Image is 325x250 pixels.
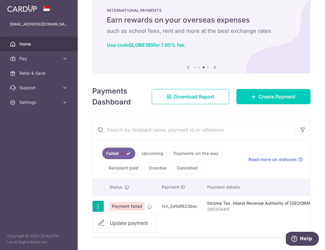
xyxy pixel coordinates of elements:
a: Failed [102,148,135,159]
p: [EMAIL_ADDRESS][DOMAIN_NAME] [10,21,68,27]
span: Read more on statuses [249,156,297,163]
span: Settings [19,99,59,105]
span: Create Payment [259,93,296,100]
iframe: Opens a widget where you can find more information [286,232,319,247]
a: Upcoming [138,148,167,159]
a: Cancelled [173,162,201,174]
img: CardUp [7,5,37,12]
h5: Earn rewards on your overseas expenses [107,15,296,25]
span: Payment failed [110,202,145,211]
a: Overdue [145,162,171,174]
a: Use codeGLOBE185for 1.85% fee. [107,42,186,48]
td: txn_2e5df623bec [157,195,202,217]
a: Payments on the way [170,148,222,159]
p: INTERNATIONAL PAYMENTS [107,8,296,13]
span: Refer & Save [19,70,59,76]
span: Status [110,184,123,190]
a: Download Report [152,89,229,104]
span: Download Report [174,93,214,100]
span: Home [19,41,59,47]
h4: Payments Dashboard [92,86,141,108]
span: Support [19,85,59,91]
a: Recipient paid [105,162,142,174]
a: Read more on statuses [249,156,303,163]
b: GLOBE185 [129,42,153,48]
th: Payment ID [157,179,202,195]
h6: such as school fees, rent and more at the best exchange rates [107,27,296,35]
input: Search by recipient name, payment id or reference [93,120,296,139]
span: Pay [19,56,59,62]
a: Create Payment [236,89,310,104]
